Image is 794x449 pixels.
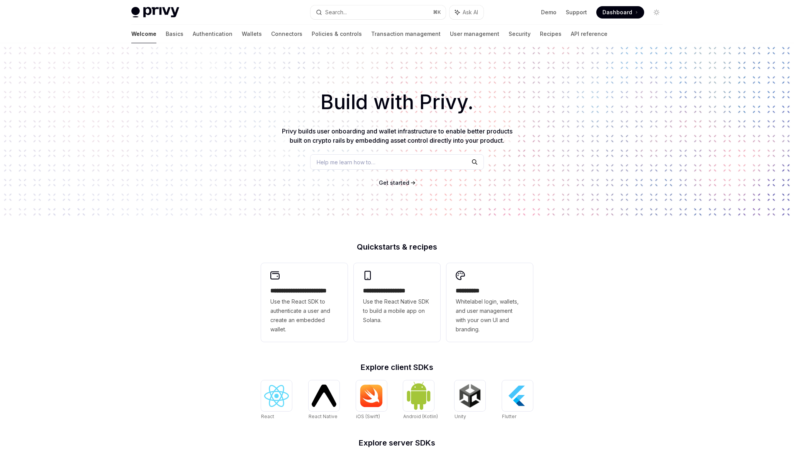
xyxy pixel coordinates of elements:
a: Security [509,25,531,43]
a: **** **** **** ***Use the React Native SDK to build a mobile app on Solana. [354,263,440,342]
a: **** *****Whitelabel login, wallets, and user management with your own UI and branding. [446,263,533,342]
a: Wallets [242,25,262,43]
a: UnityUnity [455,380,485,420]
a: Demo [541,8,556,16]
button: Toggle dark mode [650,6,663,19]
span: Ask AI [463,8,478,16]
span: Whitelabel login, wallets, and user management with your own UI and branding. [456,297,524,334]
button: Search...⌘K [310,5,446,19]
a: Connectors [271,25,302,43]
span: Android (Kotlin) [403,414,438,419]
a: Dashboard [596,6,644,19]
span: Help me learn how to… [317,158,375,166]
a: Basics [166,25,183,43]
img: iOS (Swift) [359,384,384,407]
a: Get started [379,179,409,187]
div: Search... [325,8,347,17]
span: React Native [309,414,338,419]
img: React Native [312,385,336,407]
img: Unity [458,383,482,408]
span: Get started [379,179,409,186]
span: React [261,414,274,419]
a: Recipes [540,25,562,43]
a: React NativeReact Native [309,380,339,420]
a: iOS (Swift)iOS (Swift) [356,380,387,420]
h2: Explore client SDKs [261,363,533,371]
img: React [264,385,289,407]
h1: Build with Privy. [12,87,782,117]
img: Flutter [505,383,530,408]
span: Use the React SDK to authenticate a user and create an embedded wallet. [270,297,338,334]
a: Policies & controls [312,25,362,43]
span: Dashboard [602,8,632,16]
a: Support [566,8,587,16]
a: User management [450,25,499,43]
button: Ask AI [450,5,484,19]
span: Use the React Native SDK to build a mobile app on Solana. [363,297,431,325]
a: Authentication [193,25,232,43]
span: Flutter [502,414,516,419]
a: Android (Kotlin)Android (Kotlin) [403,380,438,420]
h2: Quickstarts & recipes [261,243,533,251]
span: ⌘ K [433,9,441,15]
a: Welcome [131,25,156,43]
a: API reference [571,25,607,43]
a: ReactReact [261,380,292,420]
a: FlutterFlutter [502,380,533,420]
span: iOS (Swift) [356,414,380,419]
span: Privy builds user onboarding and wallet infrastructure to enable better products built on crypto ... [282,127,512,144]
img: Android (Kotlin) [406,381,431,410]
h2: Explore server SDKs [261,439,533,447]
span: Unity [455,414,466,419]
a: Transaction management [371,25,441,43]
img: light logo [131,7,179,18]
